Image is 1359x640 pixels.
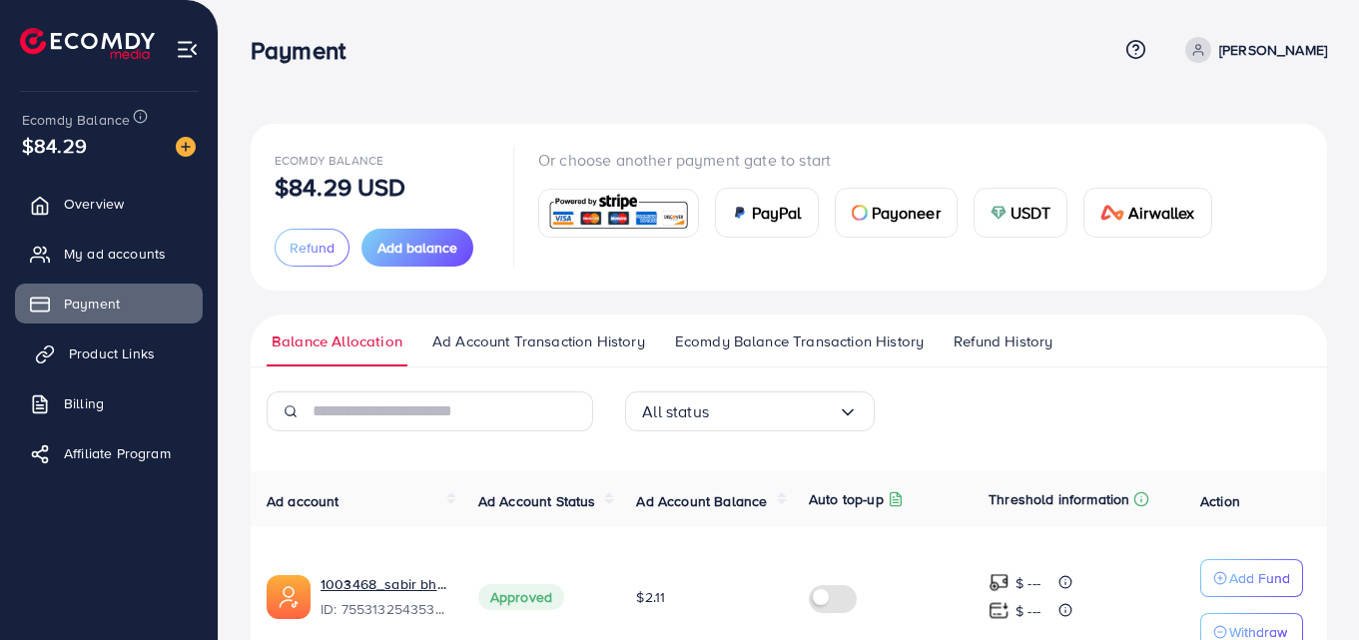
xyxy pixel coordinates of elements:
[1016,599,1040,623] p: $ ---
[15,184,203,224] a: Overview
[636,491,767,511] span: Ad Account Balance
[64,294,120,314] span: Payment
[989,487,1129,511] p: Threshold information
[709,396,838,427] input: Search for option
[69,343,155,363] span: Product Links
[64,443,171,463] span: Affiliate Program
[1219,38,1327,62] p: [PERSON_NAME]
[1177,37,1327,63] a: [PERSON_NAME]
[272,330,402,352] span: Balance Allocation
[15,234,203,274] a: My ad accounts
[642,396,709,427] span: All status
[321,599,446,619] span: ID: 7553132543537594376
[989,572,1010,593] img: top-up amount
[732,205,748,221] img: card
[1200,491,1240,511] span: Action
[22,131,87,160] span: $84.29
[64,194,124,214] span: Overview
[64,244,166,264] span: My ad accounts
[675,330,924,352] span: Ecomdy Balance Transaction History
[954,330,1052,352] span: Refund History
[176,38,199,61] img: menu
[989,600,1010,621] img: top-up amount
[872,201,941,225] span: Payoneer
[20,28,155,59] img: logo
[478,584,564,610] span: Approved
[377,238,457,258] span: Add balance
[835,188,958,238] a: cardPayoneer
[275,229,349,267] button: Refund
[321,574,446,594] a: 1003468_sabir bhai_1758600780219
[251,36,361,65] h3: Payment
[809,487,884,511] p: Auto top-up
[290,238,335,258] span: Refund
[361,229,473,267] button: Add balance
[974,188,1068,238] a: cardUSDT
[267,575,311,619] img: ic-ads-acc.e4c84228.svg
[991,205,1007,221] img: card
[176,137,196,157] img: image
[1011,201,1051,225] span: USDT
[545,192,692,235] img: card
[1083,188,1211,238] a: cardAirwallex
[15,383,203,423] a: Billing
[267,491,340,511] span: Ad account
[1274,550,1344,625] iframe: Chat
[852,205,868,221] img: card
[538,189,699,238] a: card
[22,110,130,130] span: Ecomdy Balance
[478,491,596,511] span: Ad Account Status
[15,333,203,373] a: Product Links
[275,152,383,169] span: Ecomdy Balance
[1016,571,1040,595] p: $ ---
[752,201,802,225] span: PayPal
[1200,559,1303,597] button: Add Fund
[321,574,446,620] div: <span class='underline'>1003468_sabir bhai_1758600780219</span></br>7553132543537594376
[64,393,104,413] span: Billing
[15,433,203,473] a: Affiliate Program
[715,188,819,238] a: cardPayPal
[432,330,645,352] span: Ad Account Transaction History
[275,175,406,199] p: $84.29 USD
[538,148,1228,172] p: Or choose another payment gate to start
[1229,566,1290,590] p: Add Fund
[625,391,875,431] div: Search for option
[1100,205,1124,221] img: card
[1128,201,1194,225] span: Airwallex
[636,587,665,607] span: $2.11
[15,284,203,323] a: Payment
